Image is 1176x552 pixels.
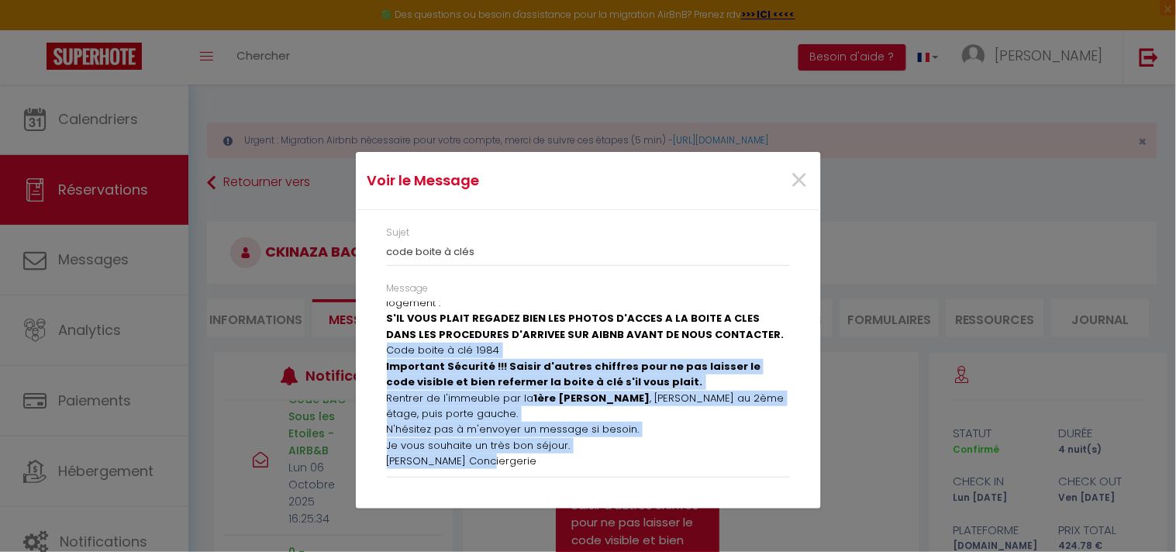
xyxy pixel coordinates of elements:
label: Sujet [387,226,410,240]
p: Je vous souhaite un très bon séjour. [387,438,790,454]
p: Code boite à clé 1984 [387,343,790,358]
strong: 1ère [PERSON_NAME] [534,391,650,405]
p: Rentrer de l'immeuble par la , [PERSON_NAME] au 2ème étage, puis porte gauche. [387,391,790,423]
h3: code boite à clés [387,246,790,258]
label: Message [387,281,429,296]
p: [PERSON_NAME] Conciergerie [387,454,790,469]
button: Close [790,164,809,198]
h4: Voir le Message [367,170,655,191]
b: S'IL VOUS PLAIT REGADEZ BIEN LES PHOTOS D'ACCES A LA BOITE A CLES DANS LES PROCEDURES D'ARRIVEE S... [387,311,785,341]
span: × [790,157,809,204]
p: N'hésitez pas à m'envoyer un message si besoin. [387,422,790,437]
b: Important Sécurité !!! Saisir d'autres chiffres pour ne pas laisser le code visible et bien refer... [387,359,761,389]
